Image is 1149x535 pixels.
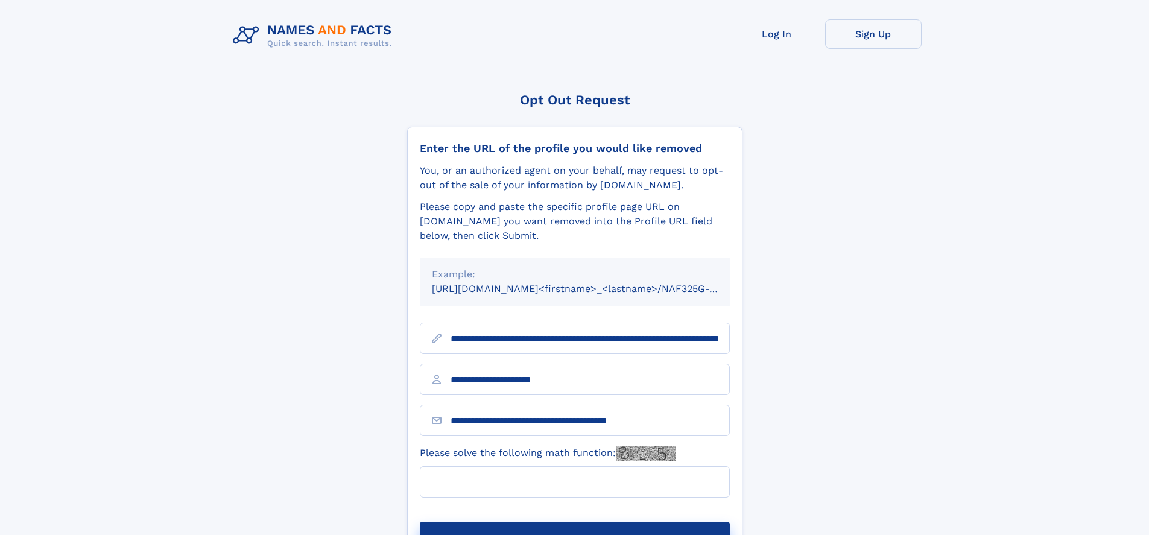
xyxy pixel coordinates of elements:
a: Log In [729,19,825,49]
a: Sign Up [825,19,922,49]
div: Example: [432,267,718,282]
div: Opt Out Request [407,92,742,107]
img: Logo Names and Facts [228,19,402,52]
label: Please solve the following math function: [420,446,676,461]
div: You, or an authorized agent on your behalf, may request to opt-out of the sale of your informatio... [420,163,730,192]
small: [URL][DOMAIN_NAME]<firstname>_<lastname>/NAF325G-xxxxxxxx [432,283,753,294]
div: Enter the URL of the profile you would like removed [420,142,730,155]
div: Please copy and paste the specific profile page URL on [DOMAIN_NAME] you want removed into the Pr... [420,200,730,243]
